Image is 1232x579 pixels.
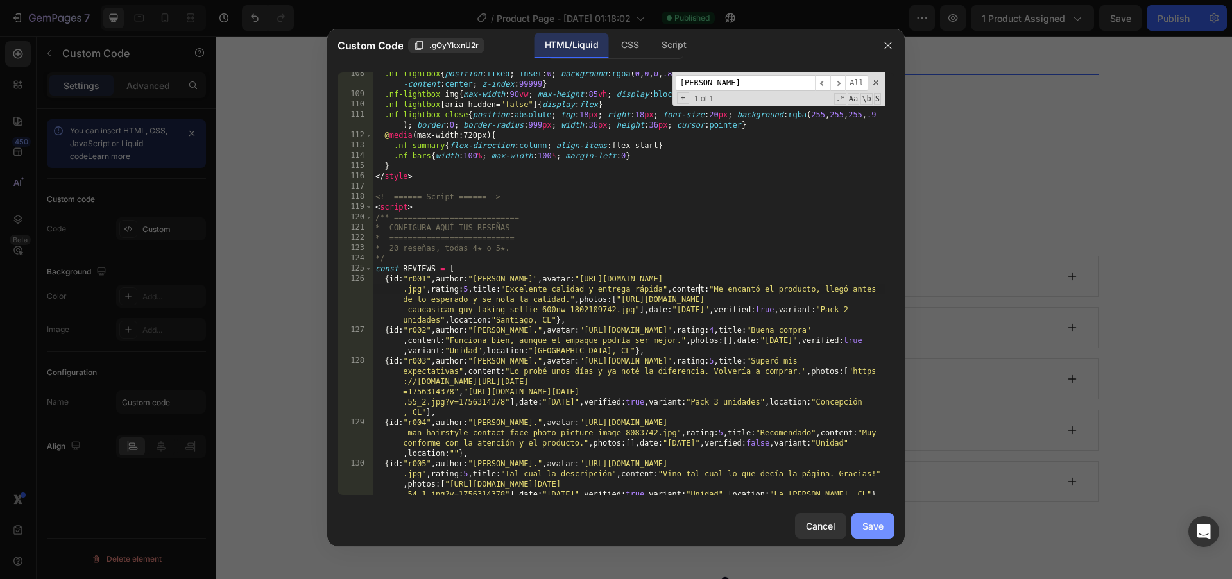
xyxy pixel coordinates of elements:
div: 126 [338,274,373,325]
div: 111 [338,110,373,130]
div: 114 [338,151,373,161]
div: 122 [338,233,373,243]
h2: PREGUNTAS FRECUENTES [133,183,883,215]
div: 115 [338,161,373,171]
span: Whole Word Search [860,93,872,105]
p: ¿Pueden consumirlo embarazadas o niños? [157,387,396,402]
div: 128 [338,356,373,417]
button: .gOyYkxnU2r [408,38,484,53]
p: ¿Cuánto tarda en hacer efecto? [157,233,333,248]
div: 116 [338,171,373,181]
span: .gOyYkxnU2r [429,40,479,51]
div: 125 [338,264,373,274]
span: 1 of 1 [689,94,719,104]
div: 127 [338,325,373,356]
p: ENCUENTRA TUS RESPUESTAS AQUÍ [145,161,871,176]
div: 108 [338,69,373,89]
span: CaseSensitive Search [848,93,859,105]
span: RegExp Search [834,93,846,105]
span: ​ [830,75,846,91]
div: 112 [338,130,373,140]
button: Cancel [795,513,846,539]
span: Alt-Enter [845,75,868,91]
div: Cancel [806,519,835,533]
div: 129 [338,417,373,458]
div: 109 [338,89,373,99]
div: 130 [338,458,373,499]
p: ¿Cómo se toman las gotas? [157,284,310,299]
span: ​ [815,75,830,91]
span: Custom Code [338,38,403,53]
div: 124 [338,253,373,264]
div: 120 [338,212,373,222]
div: Open Intercom Messenger [1188,516,1219,547]
div: 113 [338,140,373,151]
button: Save [851,513,894,539]
span: Search In Selection [874,93,881,105]
div: 110 [338,99,373,110]
div: Save [862,519,884,533]
div: HTML/Liquid [535,33,608,58]
div: 118 [338,192,373,202]
div: 119 [338,202,373,212]
p: Publish the page to see the content. [133,49,883,62]
div: Script [651,33,696,58]
input: Search for [676,75,815,91]
span: Toggle Replace mode [677,92,689,104]
div: 121 [338,222,373,233]
div: CSS [611,33,649,58]
div: 123 [338,243,373,253]
p: ¿Tiene Gluten? [157,438,238,453]
p: ¿Puedo combinar Sleep Booster con otros medicamentos? [157,335,476,351]
div: Custom Code [150,21,204,32]
div: 117 [338,181,373,192]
